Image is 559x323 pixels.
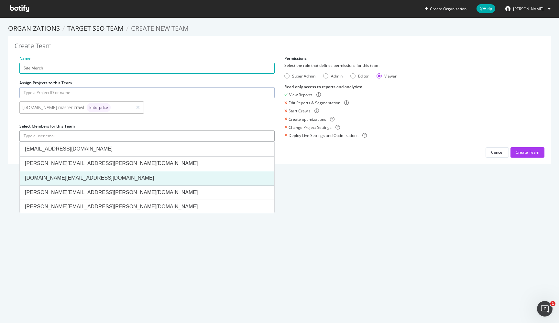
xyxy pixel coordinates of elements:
[19,56,30,61] label: Name
[8,24,60,33] a: Organizations
[289,117,326,122] div: Create optimizations
[486,150,509,155] a: Cancel
[377,73,397,79] div: Viewer
[15,42,544,52] h1: Create Team
[19,87,275,98] input: Type a Project ID or name
[477,4,495,13] span: Help
[513,6,545,12] span: Balajee .
[289,100,340,106] div: Edit Reports & Segmentation
[424,6,467,12] button: Create Organization
[284,73,315,79] div: Super Admin
[87,103,111,112] div: brand label
[289,108,311,114] div: Start Crawls
[331,73,343,79] div: Admin
[500,4,556,14] button: [PERSON_NAME] .
[350,73,369,79] div: Editor
[67,24,124,33] a: Target SEO Team
[8,24,551,33] ol: breadcrumbs
[19,130,275,141] input: Type a user email
[537,301,553,317] iframe: Intercom live chat
[19,63,275,74] input: Enter a name for this Team
[25,189,269,196] div: [PERSON_NAME][EMAIL_ADDRESS][PERSON_NAME][DOMAIN_NAME]
[323,73,343,79] div: Admin
[384,73,397,79] div: Viewer
[25,174,269,182] div: [DOMAIN_NAME][EMAIL_ADDRESS][DOMAIN_NAME]
[292,73,315,79] div: Super Admin
[22,103,130,112] div: [DOMAIN_NAME] master crawl
[19,80,72,86] label: Assign Projects to this Team
[19,123,75,129] label: Select Members for this Team
[491,150,503,155] div: Cancel
[510,147,544,158] button: Create Team
[284,84,540,89] div: Read-only access to reports and analytics :
[25,160,269,167] div: [PERSON_NAME][EMAIL_ADDRESS][PERSON_NAME][DOMAIN_NAME]
[358,73,369,79] div: Editor
[289,125,332,130] div: Change Project Settings
[25,145,269,153] div: [EMAIL_ADDRESS][DOMAIN_NAME]
[289,133,358,138] div: Deploy Live Settings and Optimizations
[25,203,269,211] div: [PERSON_NAME][EMAIL_ADDRESS][PERSON_NAME][DOMAIN_NAME]
[486,147,509,158] button: Cancel
[89,106,108,109] span: Enterprise
[550,301,555,306] span: 1
[516,150,539,155] div: Create Team
[289,92,312,98] div: View Reports
[284,63,540,68] div: Select the role that defines permissions for this team
[131,24,189,33] span: Create new Team
[284,56,307,61] label: Permissions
